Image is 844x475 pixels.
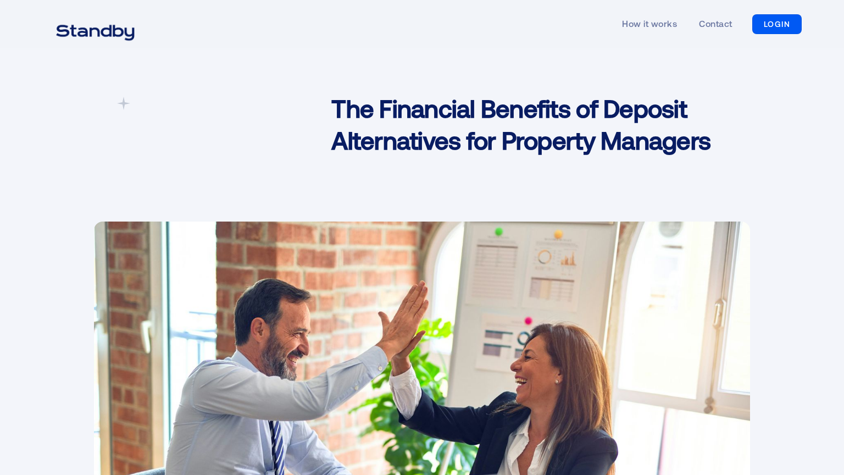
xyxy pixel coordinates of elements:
[42,18,148,31] a: home
[331,92,716,178] a: The Financial Benefits of Deposit Alternatives for Property Managers
[331,92,716,156] h1: The Financial Benefits of Deposit Alternatives for Property Managers
[752,14,802,34] a: LOGIN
